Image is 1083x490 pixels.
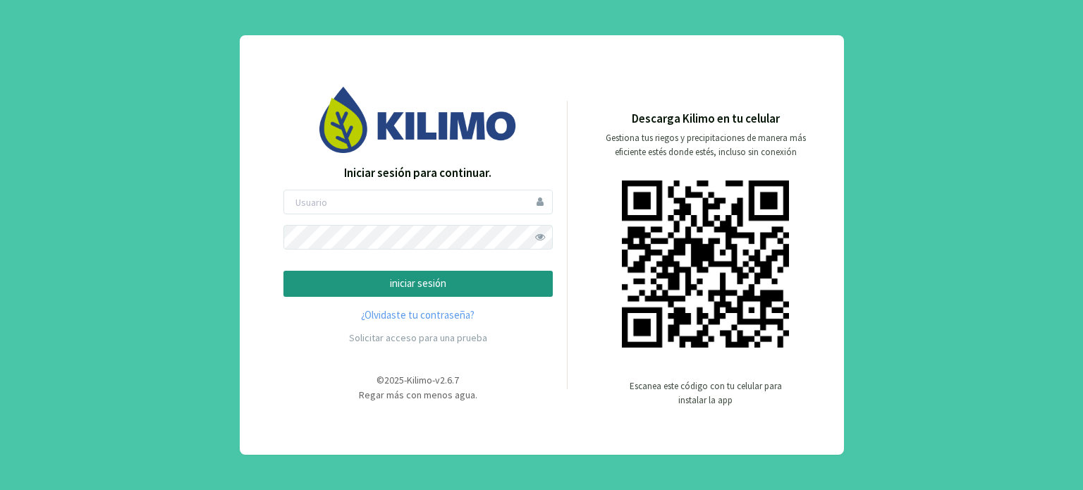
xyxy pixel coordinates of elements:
[283,271,553,297] button: iniciar sesión
[349,331,487,344] a: Solicitar acceso para una prueba
[597,131,814,159] p: Gestiona tus riegos y precipitaciones de manera más eficiente estés donde estés, incluso sin cone...
[628,379,783,408] p: Escanea este código con tu celular para instalar la app
[404,374,407,386] span: -
[359,388,477,401] span: Regar más con menos agua.
[632,110,780,128] p: Descarga Kilimo en tu celular
[319,87,517,152] img: Image
[283,164,553,183] p: Iniciar sesión para continuar.
[622,180,789,348] img: qr code
[435,374,459,386] span: v2.6.7
[283,307,553,324] a: ¿Olvidaste tu contraseña?
[407,374,432,386] span: Kilimo
[283,190,553,214] input: Usuario
[384,374,404,386] span: 2025
[432,374,435,386] span: -
[295,276,541,292] p: iniciar sesión
[377,374,384,386] span: ©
